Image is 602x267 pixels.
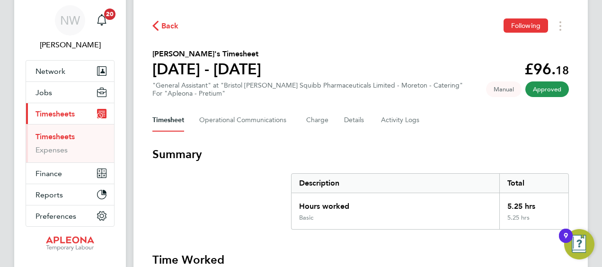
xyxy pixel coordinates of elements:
[564,236,568,248] div: 9
[556,63,569,77] span: 18
[564,229,594,259] button: Open Resource Center, 9 new notifications
[152,81,463,98] div: "General Assistant" at "Bristol [PERSON_NAME] Squibb Pharmaceuticals Limited - Moreton - Catering"
[104,9,115,20] span: 20
[35,190,63,199] span: Reports
[299,214,313,222] div: Basic
[152,147,569,162] h3: Summary
[292,193,499,214] div: Hours worked
[499,174,568,193] div: Total
[504,18,548,33] button: Following
[161,20,179,32] span: Back
[486,81,522,97] span: This timesheet was manually created.
[26,103,114,124] button: Timesheets
[35,132,75,141] a: Timesheets
[152,89,463,98] div: For "Apleona - Pretium"
[499,193,568,214] div: 5.25 hrs
[499,214,568,229] div: 5.25 hrs
[26,163,114,184] button: Finance
[292,174,499,193] div: Description
[26,124,114,162] div: Timesheets
[552,18,569,33] button: Timesheets Menu
[524,60,569,78] app-decimal: £96.
[152,48,261,60] h2: [PERSON_NAME]'s Timesheet
[525,81,569,97] span: This timesheet has been approved.
[306,109,329,132] button: Charge
[46,236,94,251] img: apleona-logo-retina.png
[35,212,76,221] span: Preferences
[26,5,115,51] a: NW[PERSON_NAME]
[152,109,184,132] button: Timesheet
[60,14,80,27] span: NW
[26,61,114,81] button: Network
[35,67,65,76] span: Network
[152,60,261,79] h1: [DATE] - [DATE]
[511,21,540,30] span: Following
[26,236,115,251] a: Go to home page
[152,20,179,32] button: Back
[35,109,75,118] span: Timesheets
[26,184,114,205] button: Reports
[92,5,111,36] a: 20
[381,109,421,132] button: Activity Logs
[26,39,115,51] span: Neil Warrington
[26,82,114,103] button: Jobs
[35,145,68,154] a: Expenses
[291,173,569,230] div: Summary
[344,109,366,132] button: Details
[35,88,52,97] span: Jobs
[26,205,114,226] button: Preferences
[199,109,291,132] button: Operational Communications
[35,169,62,178] span: Finance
